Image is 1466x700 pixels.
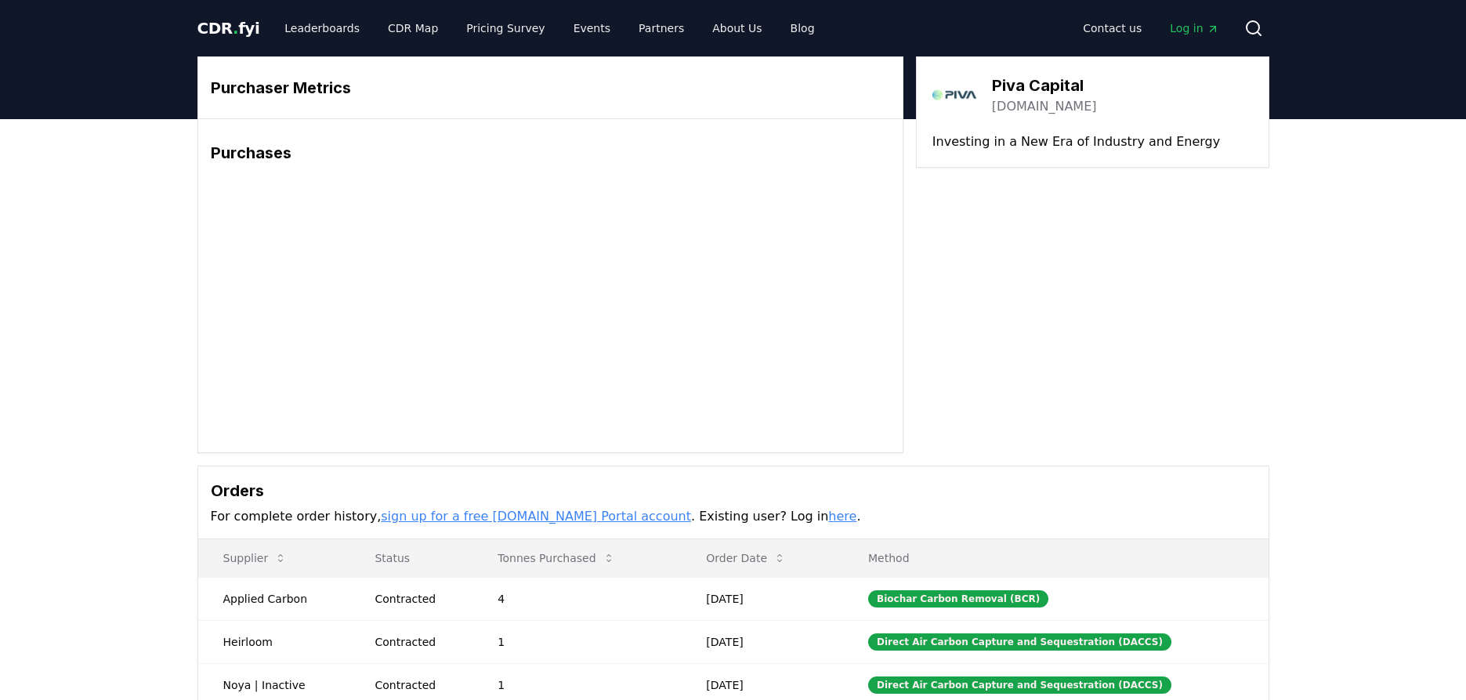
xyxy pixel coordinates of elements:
h3: Purchases [211,141,890,165]
button: Supplier [211,542,300,574]
div: Direct Air Carbon Capture and Sequestration (DACCS) [868,633,1171,651]
h3: Purchaser Metrics [211,76,890,100]
a: Leaderboards [272,14,372,42]
td: [DATE] [681,620,843,663]
td: 1 [472,620,681,663]
a: here [828,509,856,524]
span: . [233,19,238,38]
p: For complete order history, . Existing user? Log in . [211,507,1256,526]
a: CDR Map [375,14,451,42]
button: Order Date [693,542,798,574]
h3: Orders [211,479,1256,502]
td: Heirloom [198,620,350,663]
a: sign up for a free [DOMAIN_NAME] Portal account [381,509,691,524]
p: Method [856,550,1255,566]
a: Log in [1157,14,1231,42]
td: 4 [472,577,681,620]
a: About Us [700,14,774,42]
a: Pricing Survey [454,14,557,42]
nav: Main [1070,14,1231,42]
img: Piva Capital-logo [932,73,976,117]
button: Tonnes Purchased [485,542,627,574]
a: Blog [778,14,827,42]
nav: Main [272,14,827,42]
h3: Piva Capital [992,74,1097,97]
a: Events [561,14,623,42]
p: Status [362,550,460,566]
span: CDR fyi [197,19,260,38]
p: Investing in a New Era of Industry and Energy [932,132,1253,151]
div: Direct Air Carbon Capture and Sequestration (DACCS) [868,676,1171,694]
div: Contracted [375,591,460,607]
a: [DOMAIN_NAME] [992,97,1097,116]
span: Log in [1170,20,1218,36]
td: [DATE] [681,577,843,620]
td: Applied Carbon [198,577,350,620]
div: Biochar Carbon Removal (BCR) [868,590,1048,608]
a: Contact us [1070,14,1154,42]
div: Contracted [375,634,460,650]
a: CDR.fyi [197,17,260,39]
a: Partners [626,14,697,42]
div: Contracted [375,677,460,693]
